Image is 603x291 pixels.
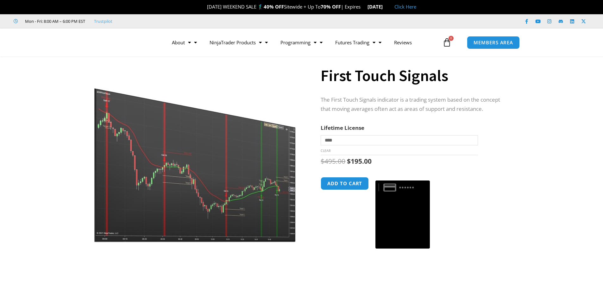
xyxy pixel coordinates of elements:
[374,176,431,177] iframe: Secure payment input frame
[321,95,506,114] p: The First Touch Signals indicator is a trading system based on the concept that moving averages o...
[347,157,351,166] span: $
[321,157,324,166] span: $
[383,4,388,9] img: 🏭
[388,35,418,50] a: Reviews
[321,157,345,166] bdi: 495.00
[321,65,506,87] h1: First Touch Signals
[203,35,274,50] a: NinjaTrader Products
[23,17,85,25] span: Mon - Fri: 8:00 AM – 6:00 PM EST
[375,180,430,249] button: Buy with GPay
[321,177,369,190] button: Add to cart
[274,35,329,50] a: Programming
[321,3,341,10] strong: 70% OFF
[166,35,441,50] nav: Menu
[467,36,520,49] a: MEMBERS AREA
[474,40,513,45] span: MEMBERS AREA
[166,35,203,50] a: About
[200,3,367,10] span: [DATE] WEEKEND SALE 🏌️‍♂️ Sitewide + Up To | Expires
[433,33,461,52] a: 0
[449,36,454,41] span: 0
[94,67,297,243] img: First Touch Signals 1
[264,3,284,10] strong: 40% OFF
[75,31,143,54] img: LogoAI | Affordable Indicators – NinjaTrader
[329,35,388,50] a: Futures Trading
[347,157,372,166] bdi: 195.00
[94,17,112,25] a: Trustpilot
[394,3,416,10] a: Click Here
[367,3,388,10] strong: [DATE]
[202,4,207,9] img: 🎉
[361,4,366,9] img: ⌛
[399,184,415,191] text: ••••••
[321,124,364,131] label: Lifetime License
[321,149,330,153] a: Clear options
